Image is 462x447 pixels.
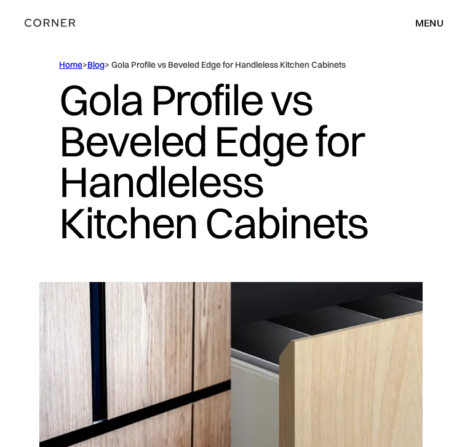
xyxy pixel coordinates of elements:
[59,59,403,71] div: > > Gola Profile vs Beveled Edge for Handleless Kitchen Cabinets
[59,59,82,70] a: Home
[59,71,403,252] h1: Gola Profile vs Beveled Edge for Handleless Kitchen Cabinets
[403,12,444,33] div: menu
[415,18,444,28] div: menu
[18,15,86,31] a: home
[87,59,105,70] a: Blog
